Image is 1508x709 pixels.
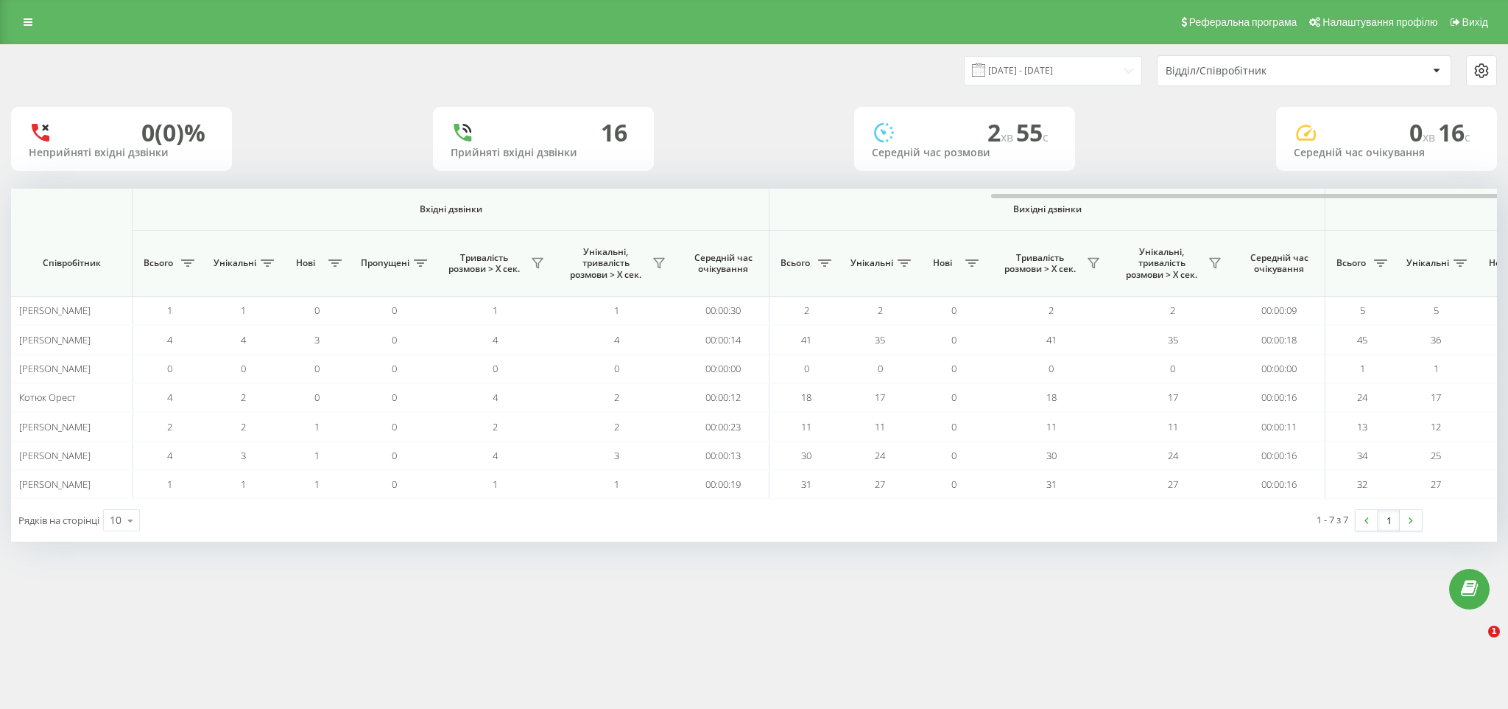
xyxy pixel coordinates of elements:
[1360,362,1365,375] span: 1
[951,449,956,462] span: 0
[392,449,397,462] span: 0
[1233,412,1325,441] td: 00:00:11
[1046,333,1057,346] span: 41
[1168,420,1178,433] span: 11
[287,257,324,269] span: Нові
[614,362,619,375] span: 0
[392,362,397,375] span: 0
[1049,362,1054,375] span: 0
[801,478,811,491] span: 31
[951,420,956,433] span: 0
[1357,449,1367,462] span: 34
[392,420,397,433] span: 0
[1189,16,1297,28] span: Реферальна програма
[1233,441,1325,470] td: 00:00:16
[1168,391,1178,404] span: 17
[1046,420,1057,433] span: 11
[24,257,119,269] span: Співробітник
[804,362,809,375] span: 0
[167,420,172,433] span: 2
[241,478,246,491] span: 1
[1462,16,1488,28] span: Вихід
[951,362,956,375] span: 0
[801,449,811,462] span: 30
[493,362,498,375] span: 0
[614,391,619,404] span: 2
[688,252,758,275] span: Середній час очікування
[442,252,526,275] span: Тривалість розмови > Х сек.
[951,304,956,317] span: 0
[1431,333,1441,346] span: 36
[493,449,498,462] span: 4
[1001,129,1016,145] span: хв
[951,478,956,491] span: 0
[18,514,99,527] span: Рядків на сторінці
[1244,252,1314,275] span: Середній час очікування
[601,119,627,147] div: 16
[451,147,636,159] div: Прийняті вхідні дзвінки
[801,391,811,404] span: 18
[1016,116,1049,148] span: 55
[392,333,397,346] span: 0
[314,478,320,491] span: 1
[1166,65,1342,77] div: Відділ/Співробітник
[1431,478,1441,491] span: 27
[392,304,397,317] span: 0
[878,304,883,317] span: 2
[850,257,893,269] span: Унікальні
[167,333,172,346] span: 4
[875,333,885,346] span: 35
[19,478,91,491] span: [PERSON_NAME]
[1406,257,1449,269] span: Унікальні
[361,257,409,269] span: Пропущені
[677,412,769,441] td: 00:00:23
[677,441,769,470] td: 00:00:13
[1357,478,1367,491] span: 32
[493,391,498,404] span: 4
[677,470,769,499] td: 00:00:19
[241,304,246,317] span: 1
[392,478,397,491] span: 0
[314,420,320,433] span: 1
[1233,325,1325,354] td: 00:00:18
[1170,304,1175,317] span: 2
[801,420,811,433] span: 11
[875,478,885,491] span: 27
[19,362,91,375] span: [PERSON_NAME]
[1119,246,1204,281] span: Унікальні, тривалість розмови > Х сек.
[1378,510,1400,531] a: 1
[1357,420,1367,433] span: 13
[241,333,246,346] span: 4
[167,304,172,317] span: 1
[614,449,619,462] span: 3
[314,391,320,404] span: 0
[1233,354,1325,383] td: 00:00:00
[493,478,498,491] span: 1
[614,478,619,491] span: 1
[110,513,121,528] div: 10
[1357,333,1367,346] span: 45
[1431,449,1441,462] span: 25
[875,420,885,433] span: 11
[167,449,172,462] span: 4
[314,362,320,375] span: 0
[1046,391,1057,404] span: 18
[875,449,885,462] span: 24
[241,391,246,404] span: 2
[875,391,885,404] span: 17
[677,325,769,354] td: 00:00:14
[1233,383,1325,412] td: 00:00:16
[1434,304,1439,317] span: 5
[677,296,769,325] td: 00:00:30
[241,362,246,375] span: 0
[1431,391,1441,404] span: 17
[1488,626,1500,638] span: 1
[677,383,769,412] td: 00:00:12
[1360,304,1365,317] span: 5
[19,420,91,433] span: [PERSON_NAME]
[1294,147,1479,159] div: Середній час очікування
[1168,333,1178,346] span: 35
[241,449,246,462] span: 3
[1458,626,1493,661] iframe: Intercom live chat
[19,333,91,346] span: [PERSON_NAME]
